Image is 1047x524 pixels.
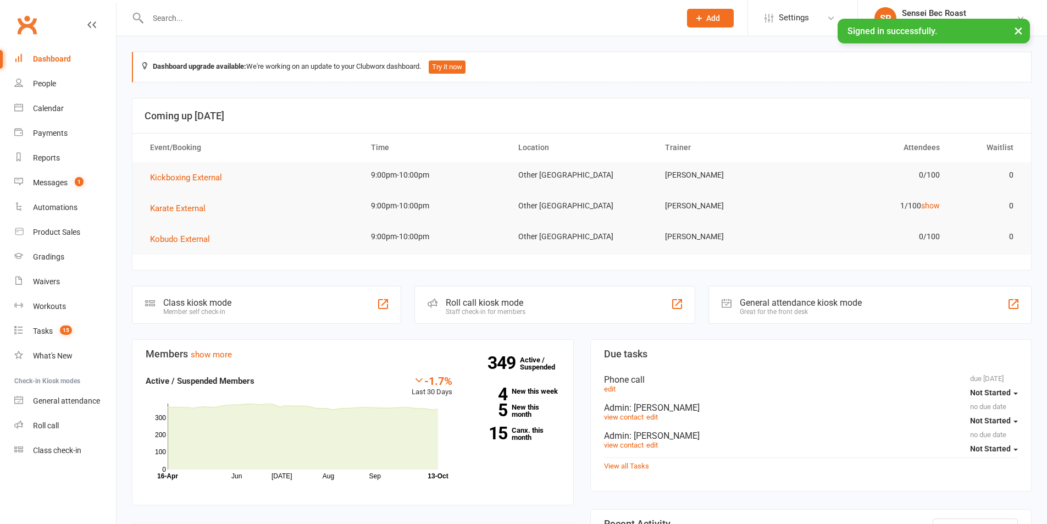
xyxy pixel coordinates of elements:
[604,349,1018,360] h3: Due tasks
[33,228,80,236] div: Product Sales
[687,9,734,27] button: Add
[60,326,72,335] span: 15
[163,308,231,316] div: Member self check-in
[145,10,673,26] input: Search...
[14,47,116,71] a: Dashboard
[1009,19,1028,42] button: ×
[150,202,213,215] button: Karate External
[14,195,116,220] a: Automations
[740,308,862,316] div: Great for the front desk
[33,203,77,212] div: Automations
[970,383,1018,402] button: Not Started
[14,96,116,121] a: Calendar
[655,193,802,219] td: [PERSON_NAME]
[469,427,560,441] a: 15Canx. this month
[921,201,940,210] a: show
[469,404,560,418] a: 5New this month
[75,177,84,186] span: 1
[802,162,950,188] td: 0/100
[150,234,210,244] span: Kobudo External
[802,193,950,219] td: 1/100
[33,79,56,88] div: People
[14,71,116,96] a: People
[508,162,656,188] td: Other [GEOGRAPHIC_DATA]
[646,441,658,449] a: edit
[902,18,1016,28] div: Black Belt Martial Arts Northlakes
[604,462,649,470] a: View all Tasks
[13,11,41,38] a: Clubworx
[706,14,720,23] span: Add
[132,52,1032,82] div: We're working on an update to your Clubworx dashboard.
[14,245,116,269] a: Gradings
[779,5,809,30] span: Settings
[970,388,1011,397] span: Not Started
[153,62,246,70] strong: Dashboard upgrade available:
[163,297,231,308] div: Class kiosk mode
[33,54,71,63] div: Dashboard
[646,413,658,421] a: edit
[655,162,802,188] td: [PERSON_NAME]
[14,438,116,463] a: Class kiosk mode
[33,302,66,311] div: Workouts
[14,121,116,146] a: Payments
[740,297,862,308] div: General attendance kiosk mode
[33,446,81,455] div: Class check-in
[33,104,64,113] div: Calendar
[469,425,507,442] strong: 15
[469,386,507,402] strong: 4
[33,327,53,335] div: Tasks
[14,220,116,245] a: Product Sales
[412,374,452,398] div: Last 30 Days
[970,439,1018,459] button: Not Started
[950,134,1023,162] th: Waitlist
[33,129,68,137] div: Payments
[150,233,218,246] button: Kobudo External
[629,402,700,413] span: : [PERSON_NAME]
[14,319,116,344] a: Tasks 15
[14,413,116,438] a: Roll call
[150,173,222,183] span: Kickboxing External
[361,193,508,219] td: 9:00pm-10:00pm
[604,402,1018,413] div: Admin
[902,8,1016,18] div: Sensei Bec Roast
[970,444,1011,453] span: Not Started
[140,134,361,162] th: Event/Booking
[14,294,116,319] a: Workouts
[950,162,1023,188] td: 0
[150,203,206,213] span: Karate External
[874,7,896,29] div: SR
[604,374,1018,385] div: Phone call
[361,162,508,188] td: 9:00pm-10:00pm
[361,134,508,162] th: Time
[429,60,466,74] button: Try it now
[469,402,507,418] strong: 5
[150,171,230,184] button: Kickboxing External
[802,134,950,162] th: Attendees
[33,396,100,405] div: General attendance
[604,441,644,449] a: view contact
[847,26,937,36] span: Signed in successfully.
[145,111,1019,122] h3: Coming up [DATE]
[14,344,116,368] a: What's New
[970,416,1011,425] span: Not Started
[970,411,1018,431] button: Not Started
[33,153,60,162] div: Reports
[33,421,59,430] div: Roll call
[508,224,656,250] td: Other [GEOGRAPHIC_DATA]
[191,350,232,360] a: show more
[33,252,64,261] div: Gradings
[655,134,802,162] th: Trainer
[655,224,802,250] td: [PERSON_NAME]
[950,224,1023,250] td: 0
[604,431,1018,441] div: Admin
[488,355,520,371] strong: 349
[508,134,656,162] th: Location
[146,349,560,360] h3: Members
[14,170,116,195] a: Messages 1
[629,431,700,441] span: : [PERSON_NAME]
[520,348,568,379] a: 349Active / Suspended
[446,297,525,308] div: Roll call kiosk mode
[604,385,616,393] a: edit
[14,389,116,413] a: General attendance kiosk mode
[361,224,508,250] td: 9:00pm-10:00pm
